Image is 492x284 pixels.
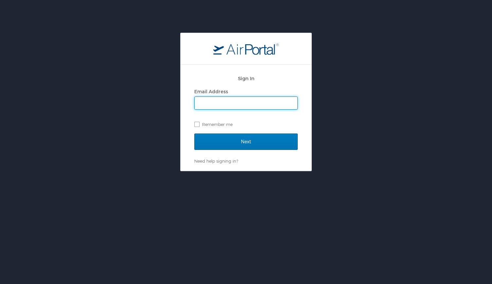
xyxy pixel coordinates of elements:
h2: Sign In [194,75,298,82]
a: Need help signing in? [194,158,238,164]
label: Remember me [194,119,298,129]
label: Email Address [194,89,228,94]
img: logo [213,43,279,55]
input: Next [194,133,298,150]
